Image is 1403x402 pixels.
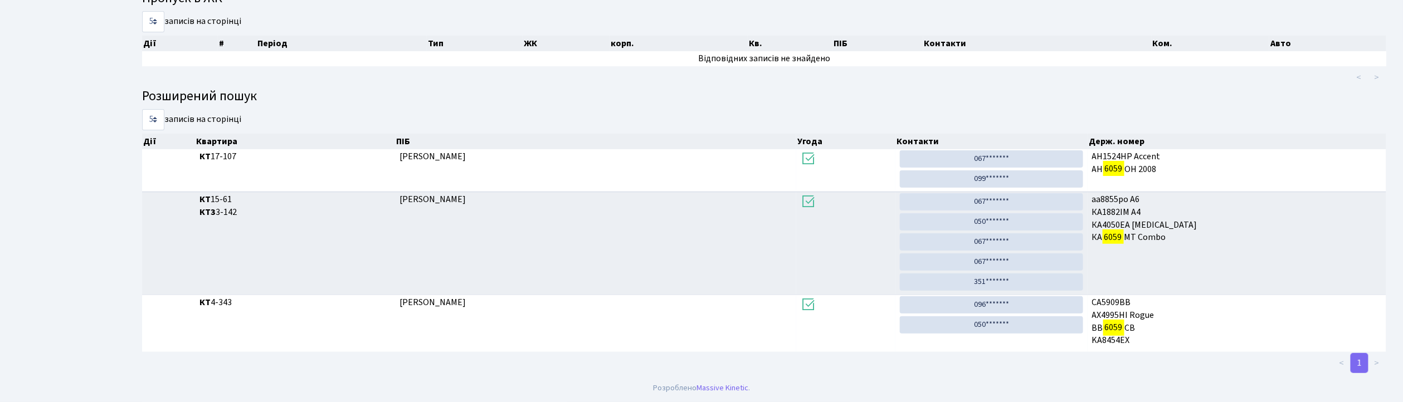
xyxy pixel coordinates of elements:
[199,150,391,163] span: 17-107
[923,36,1152,51] th: Контакти
[832,36,923,51] th: ПІБ
[896,134,1088,149] th: Контакти
[610,36,748,51] th: корп.
[218,36,257,51] th: #
[256,36,427,51] th: Період
[142,89,1386,105] h4: Розширений пошук
[1152,36,1270,51] th: Ком.
[1103,229,1124,245] mark: 6059
[1088,134,1386,149] th: Держ. номер
[796,134,896,149] th: Угода
[199,296,391,309] span: 4-343
[1092,193,1382,244] span: аа8855ро A6 КА1882ІМ A4 КА4050ЕА [MEDICAL_DATA] КА МТ Combo
[696,382,748,394] a: Massive Kinetic
[142,109,164,130] select: записів на сторінці
[396,134,797,149] th: ПІБ
[1103,161,1124,177] mark: 6059
[1269,36,1386,51] th: Авто
[1092,150,1382,176] span: AH1524HP Accent AH OH 2008
[142,36,218,51] th: Дії
[142,109,241,130] label: записів на сторінці
[400,150,466,163] span: [PERSON_NAME]
[195,134,396,149] th: Квартира
[199,193,391,219] span: 15-61 3-142
[199,193,211,205] b: КТ
[1351,353,1368,373] a: 1
[199,150,211,163] b: КТ
[142,11,164,32] select: записів на сторінці
[748,36,832,51] th: Кв.
[142,11,241,32] label: записів на сторінці
[142,134,195,149] th: Дії
[199,206,216,218] b: КТ3
[400,193,466,205] span: [PERSON_NAME]
[142,51,1386,66] td: Відповідних записів не знайдено
[1092,296,1382,347] span: CA5909BB AX4995HI Rogue BB CB KA8454EX
[1103,320,1124,335] mark: 6059
[653,382,750,394] div: Розроблено .
[427,36,523,51] th: Тип
[400,296,466,308] span: [PERSON_NAME]
[199,296,211,308] b: КТ
[523,36,610,51] th: ЖК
